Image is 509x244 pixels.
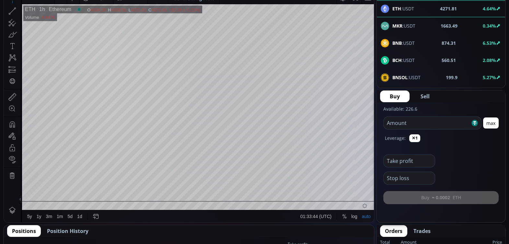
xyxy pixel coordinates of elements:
div: Compare [87,4,106,9]
div: 3m [42,222,48,227]
b: 0.34% [483,23,496,29]
div: L [125,16,127,21]
span: :USDT [392,57,415,64]
div: Go to [87,219,97,231]
div: ETH [21,15,31,21]
div: Market open [72,15,78,21]
button: Position History [42,225,93,237]
span: Sell [421,92,430,100]
span: Orders [385,227,402,235]
div: 1y [33,222,38,227]
span: 01:33:44 (UTC) [296,222,328,227]
div: 1h [31,15,41,21]
b: BNSOL [392,74,408,80]
div: Ethereum [41,15,67,21]
div: Toggle Log Scale [345,219,356,231]
button: ✕1 [409,134,420,142]
div: Indicators [121,4,141,9]
b: 199.9 [446,74,457,81]
div: 4324.10 [87,16,102,21]
div: auto [358,222,367,227]
div: 1 h [54,4,60,9]
span: :USDT [392,22,415,29]
div: O [83,16,87,21]
span: :USDT [392,74,421,81]
button: Orders [380,225,407,237]
label: Available: 226.6 [383,106,417,112]
div:  [6,87,11,93]
button: Positions [7,225,41,237]
div: 1m [53,222,59,227]
div: 4271.81 [127,16,143,21]
span: Position History [47,227,88,235]
b: 5.27% [483,74,496,80]
span: :USDT [392,40,415,46]
span: Buy [390,92,400,100]
b: MKR [392,23,402,29]
div: 8.947K [38,23,51,28]
b: 560.51 [442,57,456,64]
div: 5d [64,222,69,227]
span: Positions [12,227,36,235]
button: max [483,117,499,128]
div: 4328.51 [108,16,123,21]
div: Volume [21,23,35,28]
b: 874.31 [442,40,456,46]
div: −52.29 (−1.21%) [165,16,196,21]
div: C [145,16,148,21]
button: Trades [409,225,435,237]
b: 6.53% [483,40,496,46]
div: 5y [23,222,28,227]
span: Trades [413,227,431,235]
b: 1663.49 [441,22,457,29]
b: BCH [392,57,402,63]
div: Toggle Percentage [336,219,345,231]
button: Sell [411,91,439,102]
div: log [347,222,353,227]
div: Toggle Auto Scale [356,219,369,231]
div: H [104,16,107,21]
b: 2.08% [483,57,496,63]
button: Buy [380,91,410,102]
b: BNB [392,40,402,46]
div: Hide Drawings Toolbar [15,203,18,212]
div: 1d [73,222,78,227]
label: Leverage: [385,135,406,141]
button: 01:33:44 (UTC) [294,219,330,231]
div: 4271.81 [148,16,163,21]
